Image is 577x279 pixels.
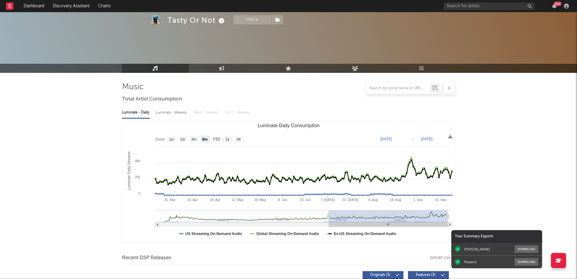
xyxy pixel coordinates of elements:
text: 3m [191,137,196,141]
text: 1y [225,137,229,141]
div: Your Summary Exports [451,230,542,243]
text: YTD [213,137,220,141]
text: Ex-US Streaming On-Demand Audio [334,232,396,236]
button: Download [515,258,538,266]
svg: Luminate Daily Consumption [122,121,455,242]
text: [DATE] [380,137,392,141]
text: 6m [202,137,207,141]
button: Track [234,15,271,24]
text: 0 [138,192,140,195]
text: Luminate Daily Streams [127,151,131,190]
text: 26. May [254,198,266,202]
text: Luminate Daily Consumption [257,123,320,128]
text: 21. [DATE] [342,198,358,202]
text: 18. Aug [390,198,401,202]
text: 12. May [231,198,244,202]
button: 99+ [552,4,556,9]
span: Features ( 3 ) [412,273,440,277]
text: 31. Mar [164,198,176,202]
text: 20k [135,175,140,179]
text: 1w [169,137,174,141]
text: 7. [DATE] [320,198,335,202]
text: 15. Sep [435,198,446,202]
text: 1. Sep [413,198,423,202]
div: Luminate - Daily [122,107,150,118]
text: Global Streaming On-Demand Audio [256,232,319,236]
button: Features(3) [408,271,449,279]
text: 14. Apr [187,198,197,202]
input: Search for artists [444,2,535,10]
text: → [411,137,415,141]
div: Phoenix [464,260,477,264]
text: 1m [180,137,185,141]
text: 40k [135,159,140,163]
text: [DATE] [421,137,433,141]
text: 23. Jun [300,198,310,202]
span: Originals ( 3 ) [366,273,394,277]
text: 28. Apr [210,198,220,202]
input: Search by song name or URL [366,86,430,91]
span: Total Artist Consumption [122,96,182,103]
text: 4. Aug [368,198,377,202]
text: All [236,137,240,141]
text: Zoom [155,137,165,141]
text: 9. Jun [278,198,287,202]
span: Recent DSP Releases [122,254,171,262]
div: Tasty Or Not [167,15,226,25]
button: Export CSV [430,256,455,260]
div: [PERSON_NAME] [464,247,490,251]
button: Download [515,245,538,253]
text: US Streaming On-Demand Audio [185,232,242,236]
button: Originals(3) [363,271,403,279]
div: 99 + [554,2,562,6]
div: Luminate - Weekly [156,107,188,118]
